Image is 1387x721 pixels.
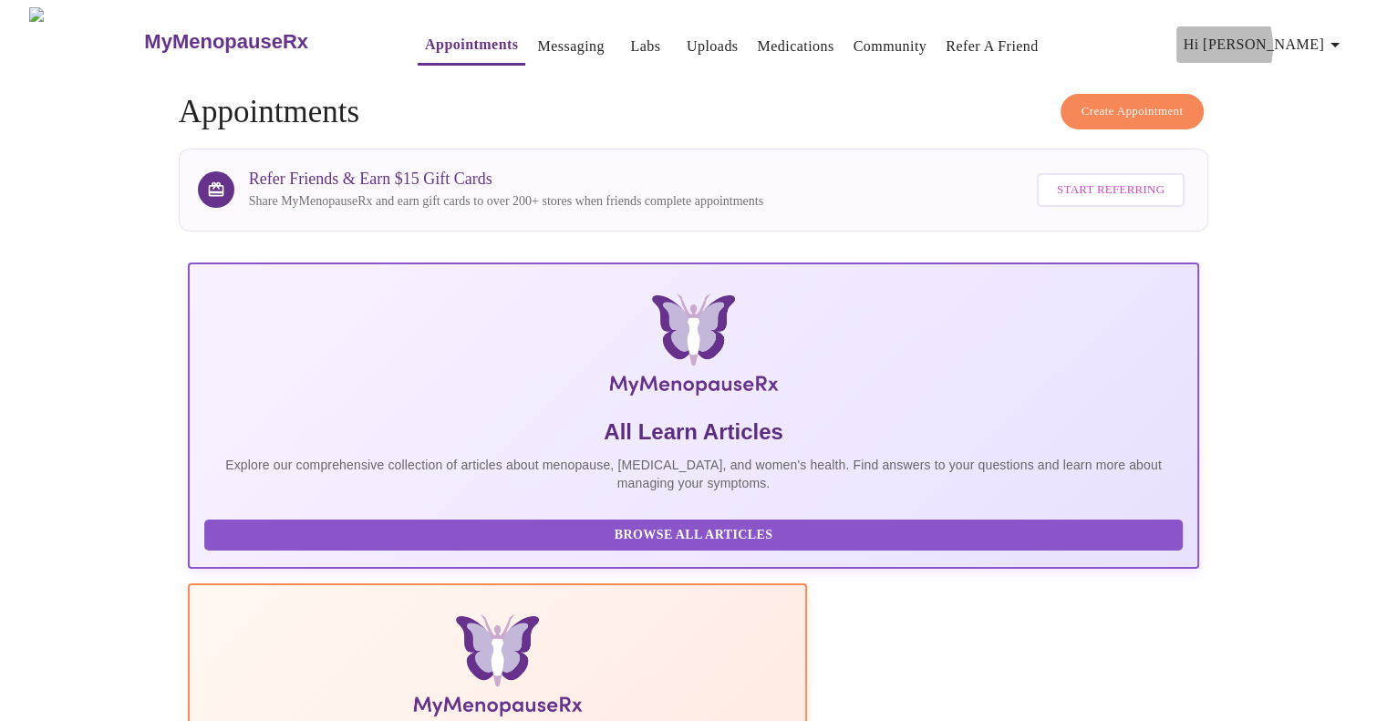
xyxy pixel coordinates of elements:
[204,520,1184,551] button: Browse All Articles
[750,28,841,65] button: Medications
[223,524,1165,547] span: Browse All Articles
[1037,173,1185,207] button: Start Referring
[356,294,1030,403] img: MyMenopauseRx Logo
[249,192,763,211] p: Share MyMenopauseRx and earn gift cards to over 200+ stores when friends complete appointments
[1032,164,1189,216] a: Start Referring
[630,34,660,59] a: Labs
[179,94,1209,130] h4: Appointments
[757,34,833,59] a: Medications
[679,28,746,65] button: Uploads
[144,30,308,54] h3: MyMenopauseRx
[1082,101,1184,122] span: Create Appointment
[616,28,675,65] button: Labs
[418,26,525,66] button: Appointments
[846,28,935,65] button: Community
[687,34,739,59] a: Uploads
[29,7,142,76] img: MyMenopauseRx Logo
[425,32,518,57] a: Appointments
[204,417,1184,447] h5: All Learn Articles
[537,34,604,59] a: Messaging
[854,34,927,59] a: Community
[1061,94,1205,129] button: Create Appointment
[142,10,381,74] a: MyMenopauseRx
[249,170,763,189] h3: Refer Friends & Earn $15 Gift Cards
[1057,180,1164,201] span: Start Referring
[1184,32,1346,57] span: Hi [PERSON_NAME]
[946,34,1039,59] a: Refer a Friend
[938,28,1046,65] button: Refer a Friend
[530,28,611,65] button: Messaging
[1176,26,1353,63] button: Hi [PERSON_NAME]
[204,456,1184,492] p: Explore our comprehensive collection of articles about menopause, [MEDICAL_DATA], and women's hea...
[204,526,1188,541] a: Browse All Articles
